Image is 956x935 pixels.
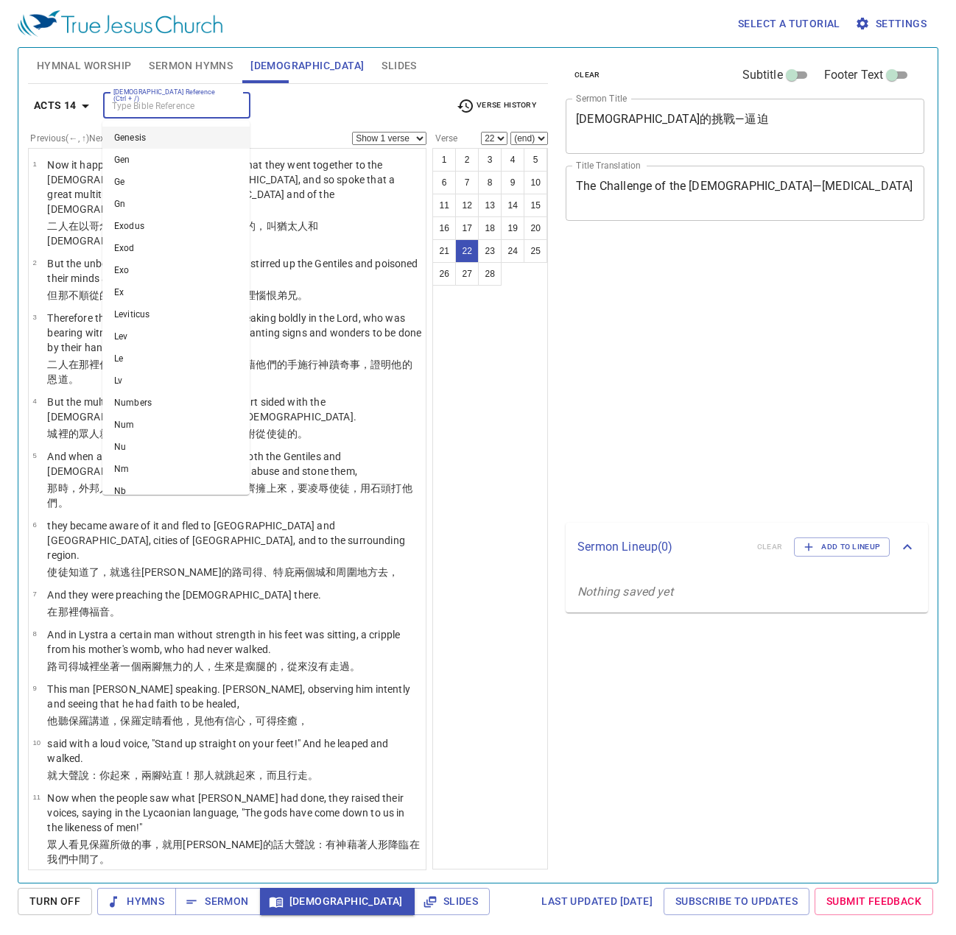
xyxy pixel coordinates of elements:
[102,436,250,458] li: Nu
[225,715,308,727] wg2192: 信心
[47,839,419,865] wg4160: 的事，就用[PERSON_NAME]
[18,888,92,915] button: Turn Off
[79,606,121,618] wg2546: 傳福音
[172,715,308,727] wg816: 他
[432,262,456,286] button: 26
[32,738,41,747] span: 10
[47,311,421,355] p: Therefore they stayed there a long time, speaking boldly in the Lord, who was bearing witness to ...
[432,194,456,217] button: 11
[68,769,319,781] wg3173: 聲
[68,853,110,865] wg2248: 中間了。
[524,239,547,263] button: 25
[524,171,547,194] button: 10
[256,289,308,301] wg5590: 惱恨
[32,629,36,638] span: 8
[742,66,783,84] span: Subtitle
[804,540,880,554] span: Add to Lineup
[577,538,745,556] p: Sermon Lineup ( 0 )
[350,660,360,672] wg4043: 。
[204,715,309,727] wg1492: 他有
[18,10,222,37] img: True Jesus Church
[225,769,318,781] wg2532: 跳起來
[99,660,360,672] wg1722: 坐著
[194,289,309,301] wg1484: ，叫
[47,588,321,602] p: And they were preaching the [DEMOGRAPHIC_DATA] there.
[37,57,132,75] span: Hymnal Worship
[245,715,308,727] wg4102: ，可得痊癒
[308,769,318,781] wg4043: 。
[329,660,360,672] wg3763: 走過
[738,15,840,33] span: Select a tutorial
[102,281,250,303] li: Ex
[102,193,250,215] li: Gn
[102,127,250,149] li: Genesis
[455,171,479,194] button: 7
[576,112,914,140] textarea: [DEMOGRAPHIC_DATA]的挑戰—逼迫
[141,566,399,578] wg1519: [PERSON_NAME]
[47,235,219,247] wg2532: [DEMOGRAPHIC_DATA]人
[102,237,250,259] li: Exod
[566,523,928,571] div: Sermon Lineup(0)clearAdd to Lineup
[222,566,399,578] wg3071: 的路司得
[32,521,36,529] span: 6
[131,769,319,781] wg450: ，兩腳
[32,793,41,801] span: 11
[432,148,456,172] button: 1
[432,216,456,240] button: 16
[455,148,479,172] button: 2
[102,347,250,370] li: Le
[109,892,164,911] span: Hymns
[277,289,308,301] wg2596: 弟兄
[110,769,318,781] wg4675: 起來
[30,134,131,143] label: Previous (←, ↑) Next (→, ↓)
[47,627,421,657] p: And in Lystra a certain man without strength in his feet was sitting, a cripple from his mother's...
[47,839,419,865] wg3793: 看見
[478,216,502,240] button: 18
[68,373,79,385] wg3056: 。
[47,449,421,479] p: And when a violent attempt was made by both the Gentiles and [DEMOGRAPHIC_DATA], with their ruler...
[58,715,309,727] wg3778: 聽
[245,660,360,672] wg5225: 瘸腿的
[214,289,308,301] wg2559: 他們心裡
[149,57,233,75] span: Sermon Hymns
[664,888,809,915] a: Subscribe to Updates
[102,392,250,414] li: Numbers
[576,179,914,207] textarea: The Challenge of the [DEMOGRAPHIC_DATA]—[MEDICAL_DATA]
[102,171,250,193] li: Ge
[99,428,308,440] wg4128: 就分了黨
[47,481,421,510] p: 那時
[478,148,502,172] button: 3
[47,256,421,286] p: But the unbelieving [DEMOGRAPHIC_DATA] stirred up the Gentiles and poisoned their minds against t...
[47,837,421,867] p: 眾人
[858,15,927,33] span: Settings
[131,566,399,578] wg2703: 往
[455,239,479,263] button: 22
[183,660,360,672] wg102: 的人
[102,303,250,325] li: Leviticus
[478,262,502,286] button: 28
[826,892,921,911] span: Submit Feedback
[432,171,456,194] button: 6
[250,57,364,75] span: [DEMOGRAPHIC_DATA]
[287,428,308,440] wg652: 的。
[28,92,100,119] button: Acts 14
[541,892,653,911] span: Last updated [DATE]
[175,888,260,915] button: Sermon
[47,373,78,385] wg846: 恩
[524,194,547,217] button: 15
[478,239,502,263] button: 23
[68,715,309,727] wg191: 保羅
[298,715,308,727] wg4982: ，
[47,395,421,424] p: But the multitude of the city was divided: part sided with the [DEMOGRAPHIC_DATA], and part with ...
[277,660,360,672] wg5560: ，從來沒有
[524,148,547,172] button: 5
[815,888,933,915] a: Submit Feedback
[102,259,250,281] li: Exo
[47,518,421,562] p: they became aware of it and fled to [GEOGRAPHIC_DATA] and [GEOGRAPHIC_DATA], cities of [GEOGRAPHI...
[102,480,250,502] li: Nb
[263,566,398,578] wg3082: 、特庇
[162,660,360,672] wg4228: 無力
[32,590,36,598] span: 7
[478,194,502,217] button: 13
[272,892,403,911] span: [DEMOGRAPHIC_DATA]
